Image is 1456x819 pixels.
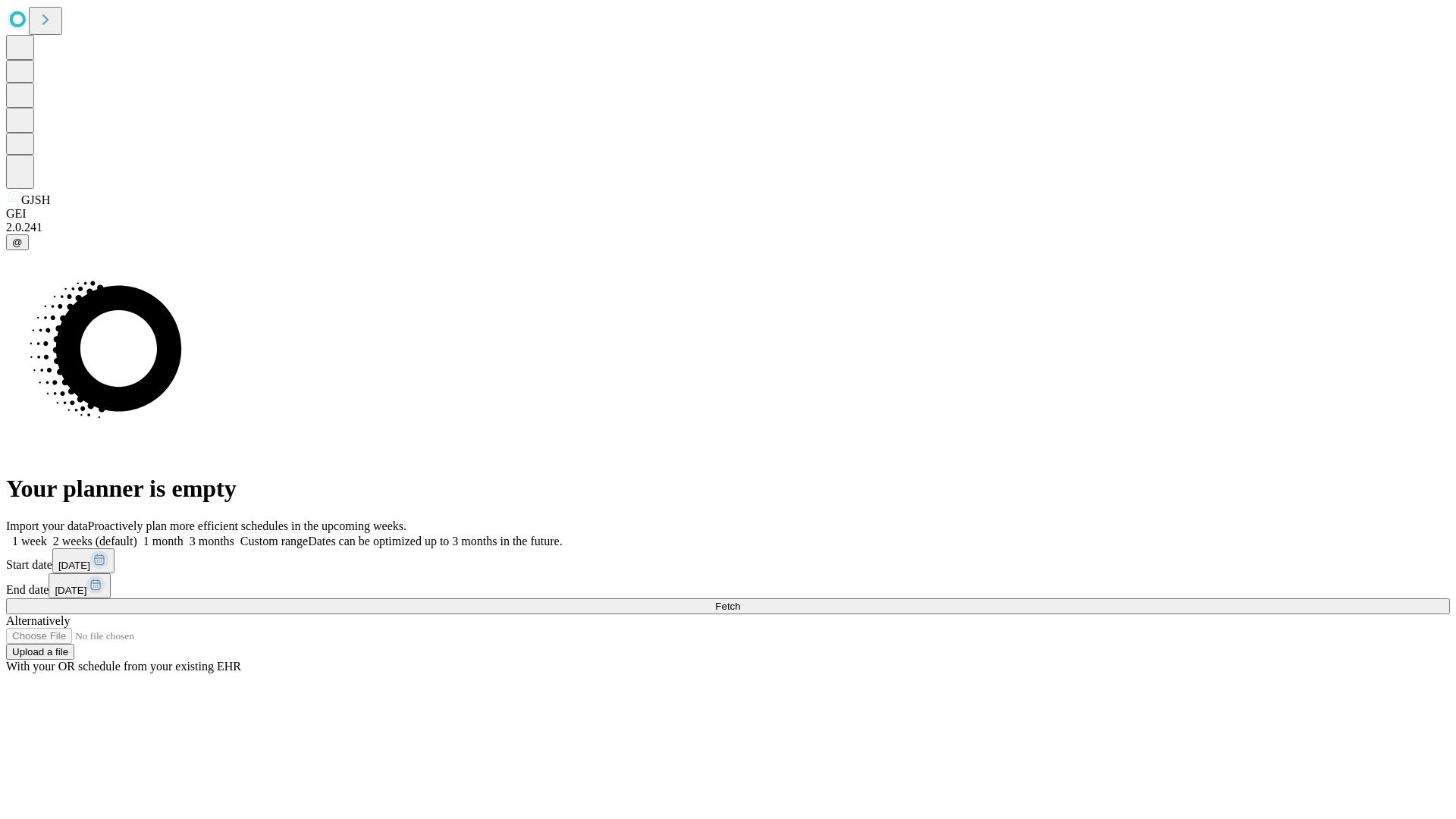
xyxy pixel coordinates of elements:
div: GEI [6,207,1450,221]
div: 2.0.241 [6,221,1450,234]
span: Import your data [6,519,88,532]
span: Custom range [240,535,308,548]
div: End date [6,573,1450,598]
span: Proactively plan more efficient schedules in the upcoming weeks. [88,519,406,532]
button: Fetch [6,598,1450,614]
span: 1 week [12,535,47,548]
span: [DATE] [55,585,86,596]
span: 1 month [143,535,184,548]
h1: Your planner is empty [6,475,1450,503]
span: Alternatively [6,614,70,627]
span: @ [12,237,23,248]
span: Dates can be optimized up to 3 months in the future. [308,535,562,548]
span: 3 months [190,535,234,548]
button: [DATE] [52,548,115,573]
div: Start date [6,548,1450,573]
button: [DATE] [49,573,111,598]
span: GJSH [21,193,50,206]
span: 2 weeks (default) [53,535,137,548]
span: Fetch [715,601,740,612]
button: Upload a file [6,644,74,660]
span: [DATE] [58,560,90,571]
button: @ [6,234,29,250]
span: With your OR schedule from your existing EHR [6,660,241,673]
